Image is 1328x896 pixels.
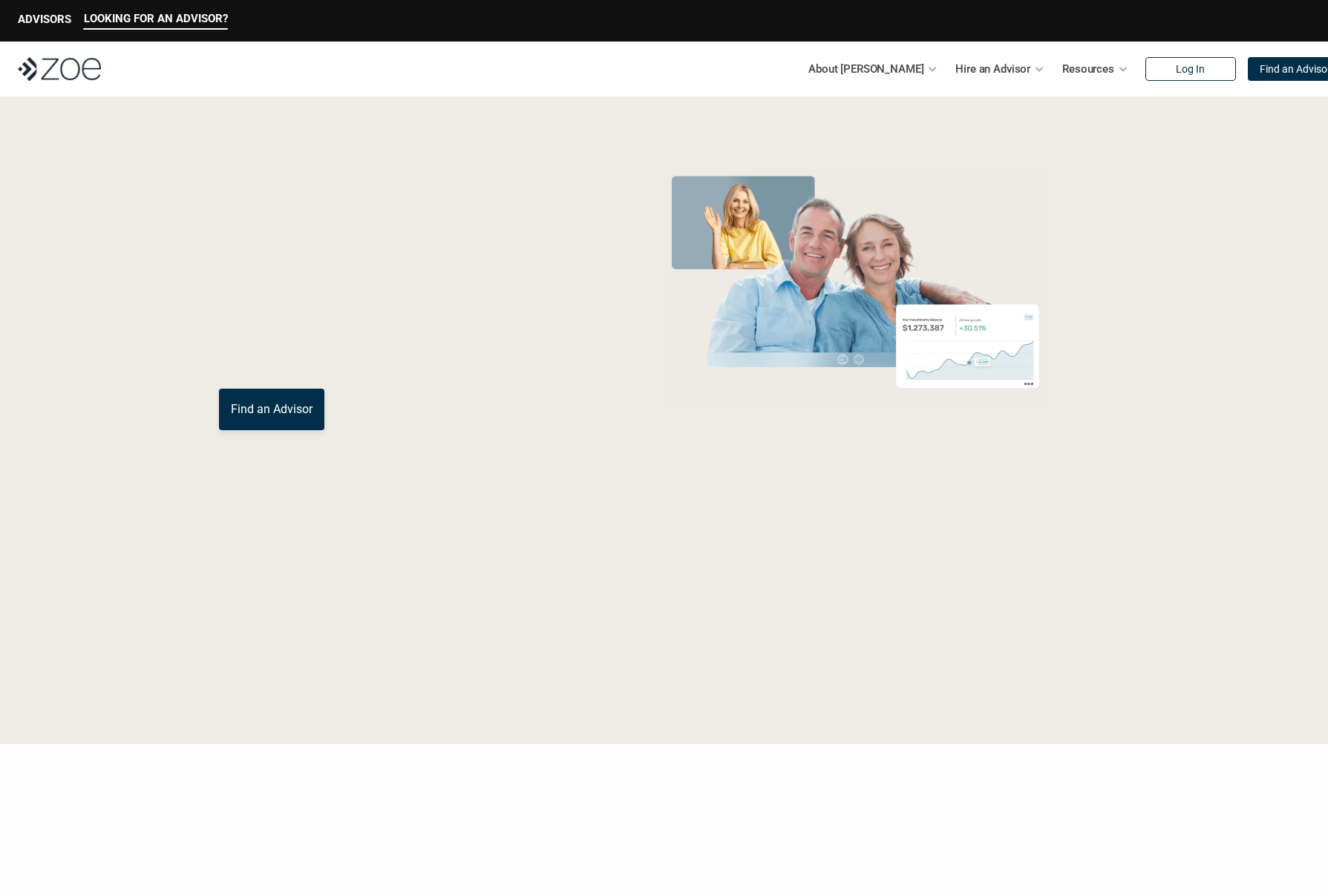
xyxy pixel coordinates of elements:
[650,419,1062,427] em: The information in the visuals above is for illustrative purposes only and does not represent an ...
[219,335,602,371] p: You deserve an advisor you can trust. [PERSON_NAME], hire, and invest with vetted, fiduciary, fin...
[219,214,519,320] span: with a Financial Advisor
[84,12,228,25] p: LOOKING FOR AN ADVISOR?
[231,402,313,416] p: Find an Advisor
[1145,57,1236,81] a: Log In
[955,58,1030,80] p: Hire an Advisor
[808,58,923,80] p: About [PERSON_NAME]
[219,389,324,430] a: Find an Advisor
[36,619,1292,673] p: Loremipsum: *DolOrsi Ametconsecte adi Eli Seddoeius tem inc utlaboreet. Dol 8169 MagNaal Enimadmi...
[18,13,71,26] p: ADVISORS
[1176,63,1205,76] p: Log In
[1062,58,1114,80] p: Resources
[658,169,1053,410] img: Zoe Financial Hero Image
[219,164,549,221] span: Grow Your Wealth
